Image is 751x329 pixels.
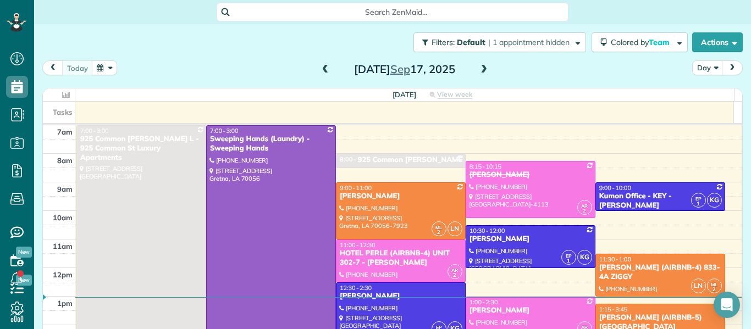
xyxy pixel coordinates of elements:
span: 8:15 - 10:15 [470,163,501,170]
div: Sweeping Hands (Laundry) - Sweeping Hands [209,135,333,153]
span: 11:00 - 12:30 [340,241,375,249]
span: 9:00 - 10:00 [599,184,631,192]
span: 1:00 - 2:30 [470,298,498,306]
span: AR [451,267,458,273]
button: Day [692,60,723,75]
div: [PERSON_NAME] [339,192,462,201]
span: [DATE] [393,90,416,99]
span: ML [435,224,442,230]
span: 10:30 - 12:00 [470,227,505,235]
span: 11am [53,242,73,250]
span: 9:00 - 11:00 [340,184,372,192]
span: 7:00 - 3:00 [80,127,109,135]
div: HOTEL PERLE (AIRBNB-4) UNIT 302-7 - [PERSON_NAME] [339,249,462,267]
span: 9am [57,185,73,193]
span: 10am [53,213,73,222]
span: Colored by [611,37,673,47]
span: New [16,247,32,258]
button: today [62,60,93,75]
span: 1pm [57,299,73,308]
span: 11:30 - 1:00 [599,255,631,263]
div: 925 Common [PERSON_NAME] L - 925 Common St Luxury Apartments [80,135,203,163]
span: EP [695,196,702,202]
span: Tasks [53,108,73,116]
button: prev [42,60,63,75]
small: 2 [448,270,462,281]
span: LN [448,221,462,236]
button: Actions [692,32,743,52]
small: 1 [692,199,705,209]
div: [PERSON_NAME] (AIRBNB-4) 833-4A ZIGGY [599,263,722,282]
span: | 1 appointment hidden [488,37,570,47]
span: Filters: [432,37,455,47]
div: 925 Common [PERSON_NAME] L - 925 Common St Luxury Apartments [358,155,603,165]
span: KG [577,250,592,265]
div: Kumon Office - KEY - [PERSON_NAME] [599,192,722,210]
span: View week [437,90,472,99]
button: next [722,60,743,75]
span: 12:30 - 2:30 [340,284,372,292]
small: 1 [562,256,576,266]
span: Default [457,37,486,47]
small: 2 [578,206,592,216]
div: [PERSON_NAME] [469,306,592,315]
button: Filters: Default | 1 appointment hidden [413,32,586,52]
a: Filters: Default | 1 appointment hidden [408,32,586,52]
span: 7am [57,127,73,136]
span: 8am [57,156,73,165]
small: 2 [708,285,721,295]
span: 12pm [53,270,73,279]
span: Sep [390,62,410,76]
span: KG [707,193,722,208]
button: Colored byTeam [592,32,688,52]
span: Team [649,37,671,47]
small: 2 [432,227,446,238]
h2: [DATE] 17, 2025 [336,63,473,75]
span: 1:15 - 3:45 [599,305,628,313]
div: Open Intercom Messenger [714,292,740,318]
span: EP [566,253,572,259]
span: 7:00 - 3:00 [210,127,239,135]
span: LN [691,278,706,293]
div: [PERSON_NAME] [339,292,462,301]
div: [PERSON_NAME] [469,235,592,244]
div: [PERSON_NAME] [469,170,592,180]
span: AR [581,203,588,209]
span: ML [711,281,717,287]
